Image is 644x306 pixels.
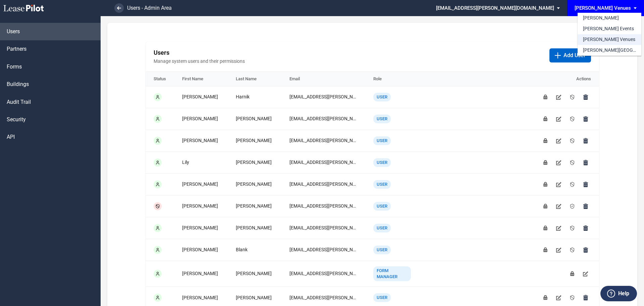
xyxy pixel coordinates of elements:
[618,289,629,298] label: Help
[600,286,637,301] button: Help
[583,36,635,43] div: [PERSON_NAME] Venues
[583,47,636,54] div: [PERSON_NAME][GEOGRAPHIC_DATA] Consents
[583,26,634,32] div: [PERSON_NAME] Events
[583,15,619,21] div: [PERSON_NAME]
